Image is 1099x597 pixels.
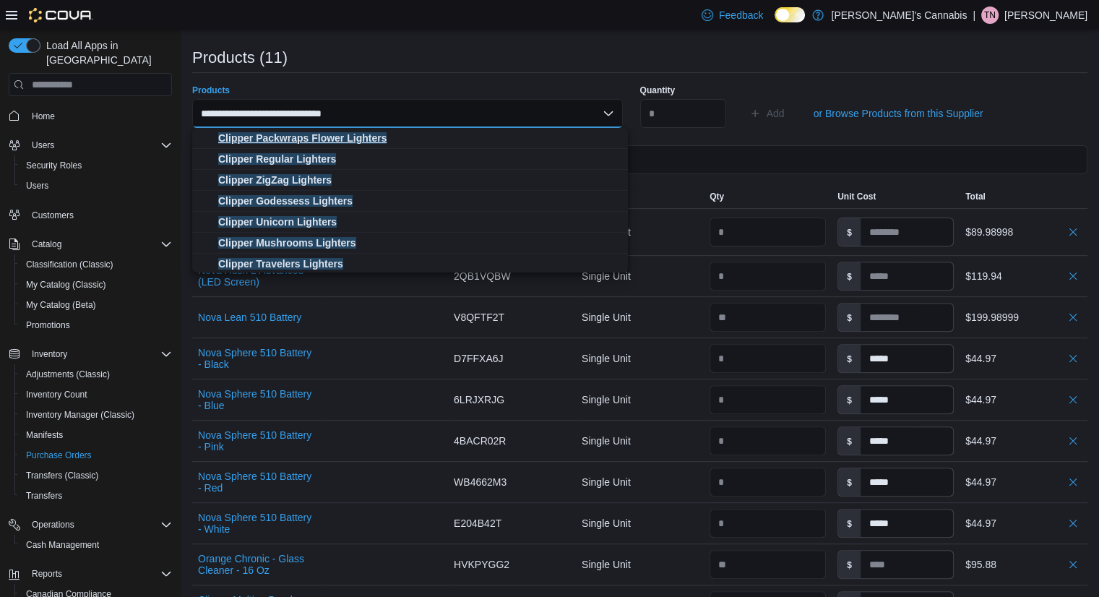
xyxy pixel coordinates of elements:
[838,262,861,290] label: $
[576,426,704,455] div: Single Unit
[20,317,172,334] span: Promotions
[454,473,507,491] span: WB4662M3
[838,551,861,578] label: $
[1004,7,1087,24] p: [PERSON_NAME]
[14,445,178,465] button: Purchase Orders
[198,429,314,452] button: Nova Sphere 510 Battery - Pink
[20,467,172,484] span: Transfers (Classic)
[192,212,628,233] button: Clipper Unicorn Lighters
[696,1,769,30] a: Feedback
[40,38,172,67] span: Load All Apps in [GEOGRAPHIC_DATA]
[576,550,704,579] div: Single Unit
[838,345,861,372] label: $
[965,515,1082,532] div: $44.97
[603,108,614,119] button: Close list of options
[192,85,230,96] label: Products
[26,565,172,583] span: Reports
[20,447,98,464] a: Purchase Orders
[3,205,178,226] button: Customers
[20,157,87,174] a: Security Roles
[26,369,110,380] span: Adjustments (Classic)
[838,304,861,331] label: $
[20,177,172,194] span: Users
[14,176,178,196] button: Users
[20,296,102,314] a: My Catalog (Beta)
[32,519,74,531] span: Operations
[14,385,178,405] button: Inventory Count
[20,177,54,194] a: Users
[26,516,80,533] button: Operations
[576,468,704,497] div: Single Unit
[32,111,55,122] span: Home
[576,303,704,332] div: Single Unit
[14,155,178,176] button: Security Roles
[965,556,1082,573] div: $95.88
[576,262,704,291] div: Single Unit
[3,135,178,155] button: Users
[454,556,509,573] span: HVKPYGG2
[3,234,178,254] button: Catalog
[20,386,93,403] a: Inventory Count
[26,565,68,583] button: Reports
[26,137,172,154] span: Users
[20,406,172,424] span: Inventory Manager (Classic)
[20,366,116,383] a: Adjustments (Classic)
[973,7,975,24] p: |
[198,347,314,370] button: Nova Sphere 510 Battery - Black
[192,254,628,275] button: Clipper Travelers Lighters
[838,386,861,413] label: $
[192,128,628,149] button: Clipper Packwraps Flower Lighters
[814,106,983,121] span: or Browse Products from this Supplier
[640,85,676,96] label: Quantity
[20,426,69,444] a: Manifests
[26,539,99,551] span: Cash Management
[26,160,82,171] span: Security Roles
[20,256,172,273] span: Classification (Classic)
[981,7,999,24] div: Tiffany Neilan
[838,427,861,455] label: $
[965,191,986,202] span: Total
[837,191,876,202] span: Unit Cost
[704,185,832,208] button: Qty
[838,510,861,537] label: $
[26,236,67,253] button: Catalog
[767,106,785,121] span: Add
[3,564,178,584] button: Reports
[20,366,172,383] span: Adjustments (Classic)
[26,470,98,481] span: Transfers (Classic)
[14,486,178,506] button: Transfers
[576,344,704,373] div: Single Unit
[14,364,178,385] button: Adjustments (Classic)
[26,137,60,154] button: Users
[14,254,178,275] button: Classification (Classic)
[965,267,1082,285] div: $119.94
[192,233,628,254] button: Clipper Mushrooms Lighters
[3,344,178,364] button: Inventory
[20,276,172,293] span: My Catalog (Classic)
[838,468,861,496] label: $
[32,210,74,221] span: Customers
[26,299,96,311] span: My Catalog (Beta)
[20,406,140,424] a: Inventory Manager (Classic)
[710,191,724,202] span: Qty
[14,535,178,555] button: Cash Management
[26,429,63,441] span: Manifests
[454,309,504,326] span: V8QFTF2T
[775,7,805,22] input: Dark Mode
[454,432,506,450] span: 4BACR02R
[26,108,61,125] a: Home
[14,315,178,335] button: Promotions
[26,106,172,124] span: Home
[576,385,704,414] div: Single Unit
[14,465,178,486] button: Transfers (Classic)
[26,389,87,400] span: Inventory Count
[965,432,1082,450] div: $44.97
[198,512,314,535] button: Nova Sphere 510 Battery - White
[26,207,79,224] a: Customers
[198,553,314,576] button: Orange Chronic - Glass Cleaner - 16 Oz
[3,515,178,535] button: Operations
[576,509,704,538] div: Single Unit
[192,128,628,547] div: Choose from the following options
[192,49,288,66] h3: Products (11)
[831,7,967,24] p: [PERSON_NAME]'s Cannabis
